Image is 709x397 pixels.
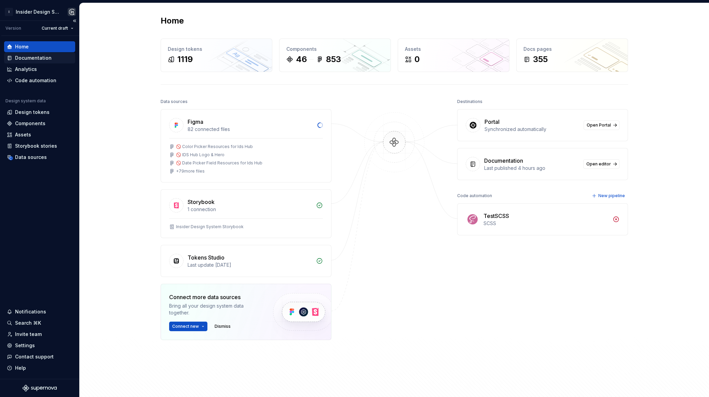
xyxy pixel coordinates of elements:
button: New pipeline [590,191,628,201]
div: Code automation [15,77,56,84]
div: Assets [15,131,31,138]
a: Analytics [4,64,75,75]
div: 355 [533,54,548,65]
a: Open Portal [584,120,619,130]
a: Assets0 [398,39,509,72]
div: Invite team [15,331,42,338]
img: Cagdas yildirim [68,8,76,16]
button: Notifications [4,306,75,317]
a: Assets [4,129,75,140]
div: I [5,8,13,16]
div: Home [15,43,29,50]
button: IInsider Design SystemCagdas yildirim [1,4,78,19]
a: Code automation [4,75,75,86]
a: Home [4,41,75,52]
div: Insider Design System Storybook [176,224,244,230]
button: Help [4,363,75,373]
div: Help [15,365,26,371]
a: Design tokens [4,107,75,118]
a: Figma82 connected files🚫 Color Picker Resources for Ids Hub🚫 IDS Hub Logo & Hero🚫 Date Picker Fie... [161,109,331,182]
div: Docs pages [523,46,621,53]
a: Storybook stories [4,141,75,151]
span: New pipeline [598,193,625,198]
div: Destinations [457,97,482,106]
div: Assets [405,46,502,53]
button: Dismiss [212,322,234,331]
div: Code automation [457,191,492,201]
div: Data sources [161,97,188,106]
div: Data sources [15,154,47,161]
div: Connect more data sources [169,293,261,301]
div: 0 [414,54,420,65]
div: 🚫 Date Picker Field Resources for Ids Hub [176,160,262,166]
button: Search ⌘K [4,318,75,328]
span: Connect new [172,324,199,329]
div: 1 connection [188,206,312,213]
div: Components [286,46,384,53]
div: Portal [485,118,500,126]
a: Data sources [4,152,75,163]
button: Connect new [169,322,207,331]
div: Figma [188,118,203,126]
div: Tokens Studio [188,253,224,262]
button: Current draft [39,24,77,33]
div: Version [5,26,21,31]
div: Components [15,120,45,127]
div: Documentation [484,157,523,165]
div: Design tokens [15,109,50,116]
h2: Home [161,15,184,26]
button: Contact support [4,351,75,362]
div: + 79 more files [176,168,205,174]
div: 46 [296,54,307,65]
a: Components46853 [279,39,391,72]
span: Open editor [586,161,611,167]
a: Documentation [4,53,75,63]
div: Storybook [188,198,215,206]
div: Documentation [15,55,52,61]
div: 🚫 IDS Hub Logo & Hero [176,152,224,158]
div: Search ⌘K [15,320,41,326]
svg: Supernova Logo [23,385,57,392]
div: Design system data [5,98,46,104]
div: Last published 4 hours ago [484,165,579,172]
div: Insider Design System [16,9,59,15]
div: 853 [326,54,341,65]
span: Current draft [42,26,68,31]
button: Collapse sidebar [70,16,79,26]
div: Notifications [15,308,46,315]
a: Open editor [583,159,619,169]
div: TestSCSS [483,212,509,220]
div: Synchronized automatically [485,126,580,133]
div: Last update [DATE] [188,262,312,268]
div: Settings [15,342,35,349]
div: Design tokens [168,46,265,53]
a: Docs pages355 [516,39,628,72]
a: Storybook1 connectionInsider Design System Storybook [161,189,331,238]
div: Bring all your design system data together. [169,303,261,316]
a: Settings [4,340,75,351]
a: Components [4,118,75,129]
div: 🚫 Color Picker Resources for Ids Hub [176,144,253,149]
div: Contact support [15,353,54,360]
a: Tokens StudioLast update [DATE] [161,245,331,277]
div: 82 connected files [188,126,313,133]
div: Analytics [15,66,37,73]
div: 1119 [177,54,193,65]
span: Open Portal [587,122,611,128]
div: SCSS [483,220,609,227]
span: Dismiss [215,324,231,329]
div: Storybook stories [15,143,57,149]
a: Invite team [4,329,75,340]
a: Design tokens1119 [161,39,272,72]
